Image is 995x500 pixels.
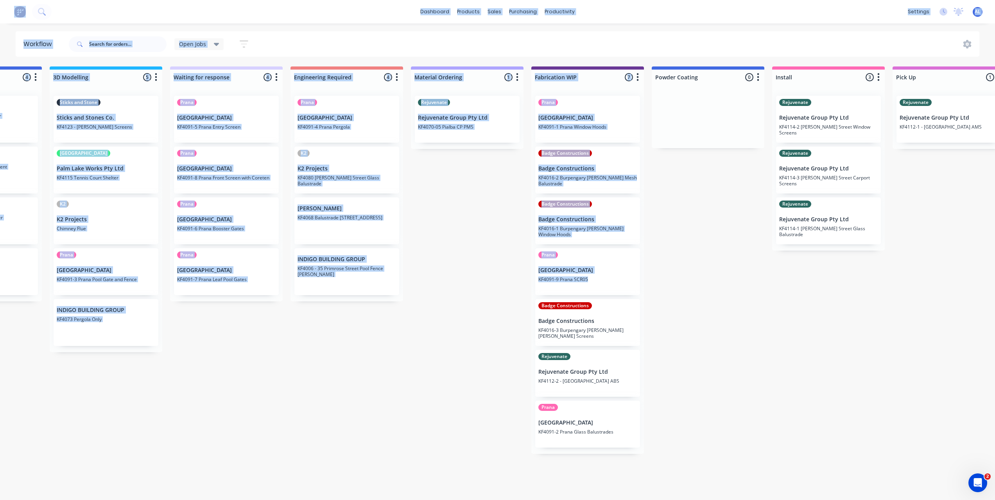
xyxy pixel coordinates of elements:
div: Sticks and StoneSticks and Stones Co.KF4123 - [PERSON_NAME] Screens [54,96,158,143]
p: Rejuvenate Group Pty Ltd [779,165,878,172]
p: KF4016-3 Burpengary [PERSON_NAME] [PERSON_NAME] Screens [538,327,637,339]
div: Badge Constructions [538,201,592,208]
p: [GEOGRAPHIC_DATA] [177,115,276,121]
p: [GEOGRAPHIC_DATA] [538,419,637,426]
div: Rejuvenate [900,99,932,106]
div: RejuvenateRejuvenate Group Pty LtdKF4114-1 [PERSON_NAME] Street Glass Balustrade [776,197,881,244]
p: KF4091-8 Prana Front Screen with Coreten [177,175,276,181]
div: RejuvenateRejuvenate Group Pty LtdKF4070-05 Pialba CP PMS [415,96,520,143]
div: sales [484,6,505,18]
div: RejuvenateRejuvenate Group Pty LtdKF4114-3 [PERSON_NAME] Street Carport Screens [776,147,881,194]
div: Prana[GEOGRAPHIC_DATA]KF4091-4 Prana Pergola [294,96,399,143]
div: Rejuvenate [779,99,811,106]
div: Prana [57,251,76,258]
p: Rejuvenate Group Pty Ltd [779,115,878,121]
div: [PERSON_NAME]KF4068 Balustrade [STREET_ADDRESS] [294,197,399,244]
div: K2K2 ProjectsChimney Flue [54,197,158,244]
p: [GEOGRAPHIC_DATA] [177,165,276,172]
p: KF4091-4 Prana Pergola [298,124,396,130]
p: KF4091-9 Prana SCR05 [538,276,637,282]
div: Badge ConstructionsBadge ConstructionsKF4016-2 Burpengary [PERSON_NAME] Mesh Balustrade [535,147,640,194]
p: Palm Lake Works Pty Ltd [57,165,155,172]
p: KF4114-2 [PERSON_NAME] Street Window Screens [779,124,878,136]
p: KF4091-3 Prana Pool Gate and Fence [57,276,155,282]
p: Sticks and Stones Co. [57,115,155,121]
input: Search for orders... [89,36,167,52]
p: INDIGO BUILDING GROUP [57,307,155,314]
div: Prana[GEOGRAPHIC_DATA]KF4091-9 Prana SCR05 [535,248,640,295]
div: K2K2 ProjectsKF4080 [PERSON_NAME] Street Glass Balustrade [294,147,399,194]
p: [GEOGRAPHIC_DATA] [177,216,276,223]
p: KF4115 Tennis Court Shelter [57,175,155,181]
div: Prana [538,99,558,106]
div: K2 [57,201,69,208]
div: productivity [541,6,579,18]
span: AL [975,8,981,15]
div: Prana[GEOGRAPHIC_DATA]KF4091-8 Prana Front Screen with Coreten [174,147,279,194]
div: Prana [538,404,558,411]
p: KF4091-1 Prana Window Hoods [538,124,637,130]
p: Rejuvenate Group Pty Ltd [779,216,878,223]
p: KF4091-6 Prana Booster Gates [177,226,276,231]
div: Prana[GEOGRAPHIC_DATA]KF4091-1 Prana Window Hoods [535,96,640,143]
div: Badge ConstructionsBadge ConstructionsKF4016-1 Burpengary [PERSON_NAME] Window Hoods [535,197,640,244]
p: KF4070-05 Pialba CP PMS [418,124,516,130]
p: KF4016-1 Burpengary [PERSON_NAME] Window Hoods [538,226,637,237]
p: [GEOGRAPHIC_DATA] [177,267,276,274]
div: Prana [177,251,197,258]
p: KF4073 Pergola Only [57,316,155,322]
div: Prana [177,201,197,208]
div: Rejuvenate [779,150,811,157]
div: Prana [298,99,317,106]
p: [GEOGRAPHIC_DATA] [538,115,637,121]
div: Prana[GEOGRAPHIC_DATA]KF4091-2 Prana Glass Balustrades [535,401,640,448]
div: [GEOGRAPHIC_DATA] [57,150,110,157]
div: Prana[GEOGRAPHIC_DATA]KF4091-5 Prana Entry Screen [174,96,279,143]
p: K2 Projects [57,216,155,223]
p: [PERSON_NAME] [298,205,396,212]
div: products [453,6,484,18]
div: purchasing [505,6,541,18]
p: KF4123 - [PERSON_NAME] Screens [57,124,155,130]
p: [GEOGRAPHIC_DATA] [298,115,396,121]
p: KF4091-2 Prana Glass Balustrades [538,429,637,435]
div: Prana[GEOGRAPHIC_DATA]KF4091-6 Prana Booster Gates [174,197,279,244]
a: dashboard [416,6,453,18]
p: Rejuvenate Group Pty Ltd [538,369,637,375]
p: Badge Constructions [538,318,637,324]
div: Badge Constructions [538,302,592,309]
iframe: Intercom live chat [968,473,987,492]
p: KF4114-1 [PERSON_NAME] Street Glass Balustrade [779,226,878,237]
div: RejuvenateRejuvenate Group Pty LtdKF4114-2 [PERSON_NAME] Street Window Screens [776,96,881,143]
p: KF4006 - 35 Primrose Street Pool Fence [PERSON_NAME] [298,265,396,277]
div: Rejuvenate [418,99,450,106]
p: INDIGO BUILDING GROUP [298,256,396,263]
div: [GEOGRAPHIC_DATA]Palm Lake Works Pty LtdKF4115 Tennis Court Shelter [54,147,158,194]
p: Badge Constructions [538,165,637,172]
div: Workflow [23,39,56,49]
div: INDIGO BUILDING GROUPKF4073 Pergola Only [54,299,158,346]
p: KF4080 [PERSON_NAME] Street Glass Balustrade [298,175,396,186]
p: Chimney Flue [57,226,155,231]
p: K2 Projects [298,165,396,172]
div: Rejuvenate [779,201,811,208]
p: KF4068 Balustrade [STREET_ADDRESS] [298,215,396,220]
div: Rejuvenate [538,353,570,360]
div: Sticks and Stone [57,99,100,106]
p: KF4112-2 - [GEOGRAPHIC_DATA] ABS [538,378,637,384]
p: KF4091-7 Prana Leaf Pool Gates [177,276,276,282]
div: settings [904,6,933,18]
div: Badge ConstructionsBadge ConstructionsKF4016-3 Burpengary [PERSON_NAME] [PERSON_NAME] Screens [535,299,640,346]
div: K2 [298,150,310,157]
p: KF4091-5 Prana Entry Screen [177,124,276,130]
div: Badge Constructions [538,150,592,157]
p: KF4114-3 [PERSON_NAME] Street Carport Screens [779,175,878,186]
p: [GEOGRAPHIC_DATA] [538,267,637,274]
div: Prana [177,150,197,157]
p: Rejuvenate Group Pty Ltd [418,115,516,121]
p: Badge Constructions [538,216,637,223]
div: INDIGO BUILDING GROUPKF4006 - 35 Primrose Street Pool Fence [PERSON_NAME] [294,248,399,295]
div: Prana[GEOGRAPHIC_DATA]KF4091-3 Prana Pool Gate and Fence [54,248,158,295]
span: 2 [984,473,991,480]
div: Prana[GEOGRAPHIC_DATA]KF4091-7 Prana Leaf Pool Gates [174,248,279,295]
